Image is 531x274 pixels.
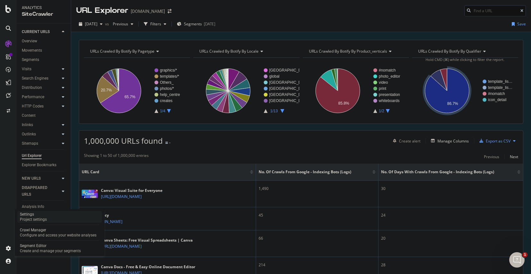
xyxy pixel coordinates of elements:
[399,138,420,144] div: Create alert
[381,169,508,175] span: No. of Days with Crawls from Google - Indexing Bots (Logs)
[101,243,142,250] a: [URL][DOMAIN_NAME]
[160,98,172,103] text: creates
[22,66,31,73] div: Visits
[84,153,149,160] div: Showing 1 to 50 of 1,000,000 entries
[22,75,60,82] a: Search Engines
[269,86,309,91] text: [GEOGRAPHIC_DATA]
[379,74,400,79] text: photo_editor
[309,48,387,54] span: URLs Crawled By Botify By product_verticals
[82,190,98,198] img: main image
[198,46,294,56] h4: URLs Crawled By Botify By locale
[381,262,520,268] div: 28
[22,184,60,198] a: DISAPPEARED URLS
[101,193,142,200] a: [URL][DOMAIN_NAME]
[259,186,376,192] div: 1,490
[488,85,512,90] text: template_lis…
[101,88,112,92] text: 20.7%
[22,103,44,110] div: HTTP Codes
[199,48,259,54] span: URLs Crawled By Botify By locale
[22,94,60,100] a: Performance
[381,186,520,192] div: 30
[22,131,36,138] div: Outlinks
[510,154,518,159] div: Next
[259,235,376,241] div: 66
[379,68,396,73] text: #nomatch
[269,80,309,85] text: [GEOGRAPHIC_DATA]
[22,122,60,128] a: Inlinks
[488,79,512,84] text: template_lis…
[22,29,50,35] div: CURRENT URLS
[105,21,110,27] span: vs
[509,252,525,268] iframe: Intercom live chat
[510,153,518,160] button: Next
[259,169,363,175] span: No. of Crawls from Google - Indexing Bots (Logs)
[22,47,42,54] div: Movements
[101,188,170,193] div: Canva: Visual Suite for Everyone
[522,252,527,257] span: 1
[269,74,279,79] text: global
[378,98,400,103] text: whiteboards
[20,217,47,222] div: Project settings
[110,21,128,27] span: Previous
[22,112,66,119] a: Content
[428,137,469,145] button: Manage Columns
[90,48,154,54] span: URLs Crawled By Botify By pagetype
[17,243,102,254] a: Segment EditorCreate and manage your segments
[22,112,36,119] div: Content
[89,46,184,56] h4: URLs Crawled By Botify By pagetype
[488,98,506,102] text: icon_detail
[82,169,248,175] span: URL Card
[22,56,66,63] a: Segments
[160,68,177,73] text: graphics/*
[22,203,66,210] a: Analysis Info
[437,138,469,144] div: Manage Columns
[20,248,81,253] div: Create and manage your segments
[168,9,171,13] div: arrow-right-arrow-left
[124,95,135,99] text: 65.7%
[412,63,518,119] svg: A chart.
[76,19,105,29] button: [DATE]
[22,94,44,100] div: Performance
[509,19,526,29] button: Save
[101,264,195,270] div: Canva Docs - Free & Easy Online Document Editor
[160,74,179,79] text: templates/*
[379,92,400,97] text: presentation
[22,5,66,11] div: Analytics
[17,227,102,238] a: Crawl ManagerConfigure and access your website analyses
[22,152,42,159] div: Url Explorer
[84,135,163,146] span: 1,000,000 URLs found
[193,63,299,119] svg: A chart.
[165,142,168,144] img: Equal
[22,38,66,45] a: Overview
[484,154,499,159] div: Previous
[22,140,38,147] div: Sitemaps
[22,84,60,91] a: Distribution
[22,66,60,73] a: Visits
[22,103,60,110] a: HTTP Codes
[20,243,81,248] div: Segment Editor
[141,19,169,29] button: Filters
[426,57,504,62] span: Hold CMD (⌘) while clicking to filter the report.
[22,75,48,82] div: Search Engines
[447,101,458,106] text: 86.7%
[270,109,278,113] text: 1/13
[517,21,526,27] div: Save
[303,63,409,119] svg: A chart.
[269,98,309,103] text: [GEOGRAPHIC_DATA]
[22,152,66,159] a: Url Explorer
[204,21,215,27] div: [DATE]
[22,162,56,168] div: Explorer Bookmarks
[22,175,60,182] a: NEW URLS
[174,19,218,29] button: Segments[DATE]
[22,84,42,91] div: Distribution
[486,138,510,144] div: Export as CSV
[464,5,526,16] input: Find a URL
[259,212,376,218] div: 45
[160,86,174,91] text: photos/*
[417,46,512,56] h4: URLs Crawled By Botify By qualifier
[184,21,202,27] span: Segments
[85,21,97,27] span: 2025 Aug. 10th
[269,68,309,73] text: [GEOGRAPHIC_DATA]
[338,101,349,106] text: 85.8%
